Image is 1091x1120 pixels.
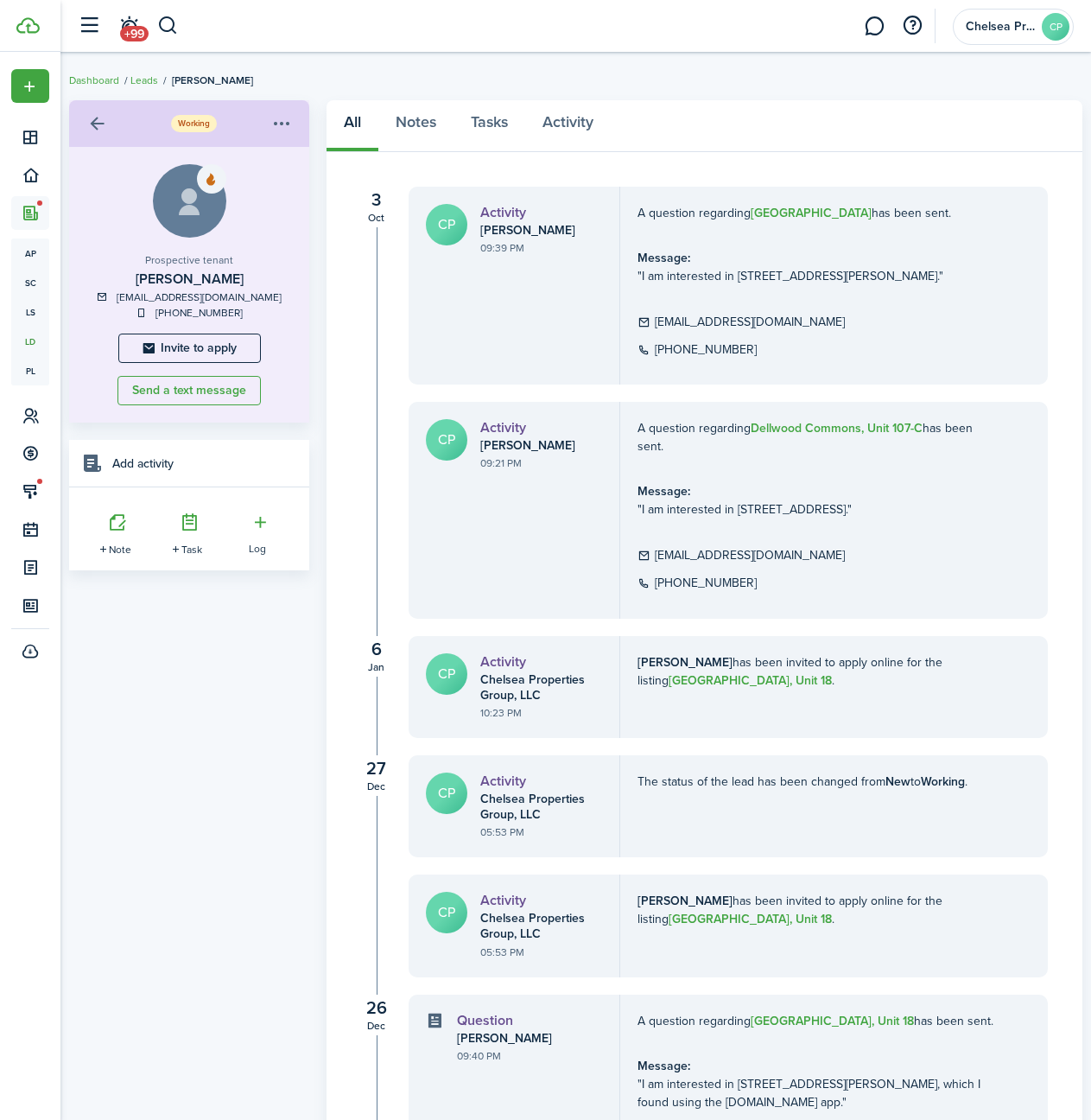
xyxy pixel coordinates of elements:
[637,653,733,671] b: [PERSON_NAME]
[157,11,179,41] button: Search
[361,755,391,781] div: 27
[117,290,282,305] a: [EMAIL_ADDRESS][DOMAIN_NAME]
[480,419,599,436] h3: Activity
[637,653,1000,690] p: has been invited to apply online for the listing .
[249,542,273,557] span: Log
[120,26,149,41] span: +99
[378,100,454,152] a: Notes
[244,505,278,557] button: Open menu
[898,11,927,41] button: Open resource center
[457,1048,576,1064] div: 09:40 PM
[361,636,391,662] div: 6
[921,773,965,791] b: Working
[637,419,1000,455] p: A question regarding has been sent.
[637,482,690,500] b: Message:
[454,100,525,152] a: Tasks
[751,419,923,437] a: Dellwood Commons, Unit 107-C
[457,1012,576,1029] h3: Question
[669,671,832,690] a: [GEOGRAPHIC_DATA], Unit 18
[885,773,910,791] b: New
[426,653,467,695] avatar-text: CP
[130,73,158,88] a: Leads
[480,911,599,942] div: Chelsea Properties Group, LLC
[1042,13,1069,41] avatar-text: CP
[637,892,1000,928] p: has been invited to apply online for the listing .
[16,17,40,34] img: TenantCloud
[11,356,49,385] a: pl
[11,268,49,297] a: sc
[637,249,690,267] b: Message:
[361,662,391,672] div: Jan
[637,482,1000,519] p: "I am interested in [STREET_ADDRESS]."
[637,892,733,910] b: [PERSON_NAME]
[117,376,261,405] button: Send a text message
[669,910,832,928] a: [GEOGRAPHIC_DATA], Unit 18
[525,100,611,152] a: Activity
[181,542,202,557] span: Task
[145,252,233,268] span: Prospective tenant
[480,705,599,721] div: 10:23 PM
[11,327,49,356] a: ld
[480,792,599,823] div: Chelsea Properties Group, LLC
[858,4,891,48] a: Messaging
[172,73,253,88] span: [PERSON_NAME]
[655,340,757,359] span: [PHONE_NUMBER]
[171,115,217,131] status: Working
[361,1021,391,1031] div: Dec
[480,240,599,256] div: 09:39 PM
[637,1057,690,1075] b: Message:
[112,455,174,473] h4: Add activity
[480,455,599,471] div: 09:21 PM
[480,892,599,909] h3: Activity
[480,945,599,960] div: 05:53 PM
[480,773,599,790] h3: Activity
[426,419,467,461] avatar-text: CP
[426,773,467,814] avatar-text: CP
[480,204,599,221] h3: Activity
[69,73,119,88] a: Dashboard
[751,204,872,222] a: [GEOGRAPHIC_DATA]
[655,313,845,331] span: [EMAIL_ADDRESS][DOMAIN_NAME]
[480,672,599,703] div: Chelsea Properties Group, LLC
[655,546,845,564] span: [EMAIL_ADDRESS][DOMAIN_NAME]
[109,542,131,557] span: Note
[11,239,49,268] a: ap
[480,824,599,840] div: 05:53 PM
[637,249,1000,285] p: "I am interested in [STREET_ADDRESS][PERSON_NAME]."
[361,187,391,213] div: 3
[82,109,111,138] a: Back
[11,297,49,327] a: ls
[361,995,391,1021] div: 26
[361,781,391,792] div: Dec
[73,10,105,42] button: Open sidebar
[637,1057,1000,1111] p: "I am interested in [STREET_ADDRESS][PERSON_NAME], which I found using the [DOMAIN_NAME] app."
[11,69,49,103] button: Open menu
[751,1012,914,1030] a: [GEOGRAPHIC_DATA], Unit 18
[426,204,467,245] avatar-text: CP
[966,21,1035,33] span: Chelsea Properties Group, LLC
[112,4,145,48] a: Notifications
[655,575,757,593] span: [PHONE_NUMBER]
[267,109,305,138] button: Open menu
[155,305,243,321] a: [PHONE_NUMBER]
[480,438,599,454] div: [PERSON_NAME]
[637,1012,1000,1030] p: A question regarding has been sent.
[457,1031,576,1047] div: [PERSON_NAME]
[361,213,391,223] div: Oct
[637,204,1000,222] p: A question regarding has been sent.
[480,653,599,671] h3: Activity
[118,334,261,363] button: Invite to apply
[426,892,467,933] avatar-text: CP
[637,773,1000,791] p: The status of the lead has been changed from to .
[86,269,292,290] h3: [PERSON_NAME]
